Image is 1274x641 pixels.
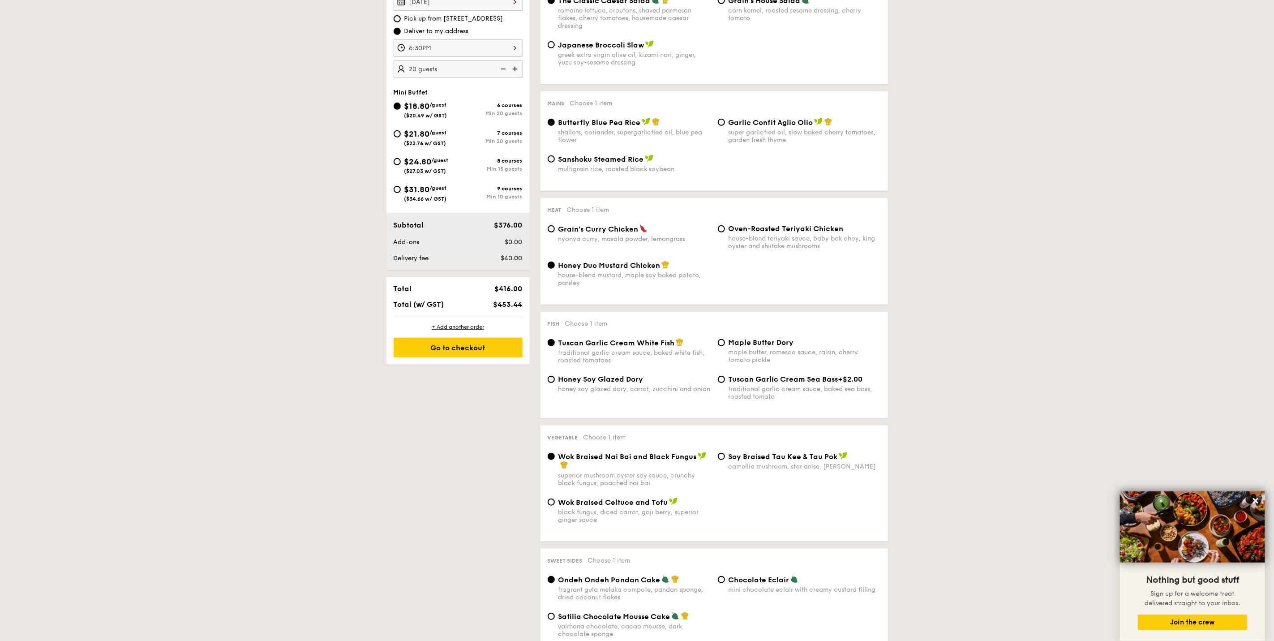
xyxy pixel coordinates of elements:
input: Garlic Confit Aglio Oliosuper garlicfied oil, slow baked cherry tomatoes, garden fresh thyme [718,119,725,126]
div: + Add another order [394,323,523,331]
div: valrhona chocolate, cacao mousse, dark chocolate sponge [558,623,711,638]
img: icon-vegan.f8ff3823.svg [839,452,848,460]
input: $21.80/guest($23.76 w/ GST)7 coursesMin 20 guests [394,130,401,138]
input: $18.80/guest($20.49 w/ GST)6 coursesMin 20 guests [394,103,401,110]
div: maple butter, romesco sauce, raisin, cherry tomato pickle [729,348,881,364]
span: $376.00 [494,221,522,229]
span: $31.80 [404,185,430,194]
input: ⁠Soy Braised Tau Kee & Tau Pokcamellia mushroom, star anise, [PERSON_NAME] [718,453,725,460]
input: $31.80/guest($34.66 w/ GST)9 coursesMin 10 guests [394,186,401,193]
img: icon-vegetarian.fe4039eb.svg [661,575,669,583]
input: $24.80/guest($27.03 w/ GST)8 coursesMin 15 guests [394,158,401,165]
span: /guest [432,157,449,163]
div: nyonya curry, masala powder, lemongrass [558,235,711,243]
input: Satilia Chocolate Mousse Cakevalrhona chocolate, cacao mousse, dark chocolate sponge [548,613,555,620]
span: +$2.00 [838,375,863,383]
span: Mains [548,100,565,107]
span: Choose 1 item [565,320,608,327]
span: /guest [430,129,447,136]
div: corn kernel, roasted sesame dressing, cherry tomato [729,7,881,22]
div: romaine lettuce, croutons, shaved parmesan flakes, cherry tomatoes, housemade caesar dressing [558,7,711,30]
span: $0.00 [505,238,522,246]
input: Chocolate Eclairmini chocolate eclair with creamy custard filling [718,576,725,583]
input: Tuscan Garlic Cream Sea Bass+$2.00traditional garlic cream sauce, baked sea bass, roasted tomato [718,376,725,383]
div: 6 courses [458,102,523,108]
span: Honey Soy Glazed Dory [558,375,643,383]
img: icon-vegan.f8ff3823.svg [669,498,678,506]
span: Sign up for a welcome treat delivered straight to your inbox. [1145,590,1240,607]
div: traditional garlic cream sauce, baked sea bass, roasted tomato [729,385,881,400]
img: icon-chef-hat.a58ddaea.svg [661,261,669,269]
span: ($20.49 w/ GST) [404,112,447,119]
span: Add-ons [394,238,420,246]
span: Total (w/ GST) [394,300,444,309]
span: Meat [548,207,562,213]
img: icon-vegetarian.fe4039eb.svg [790,575,798,583]
img: DSC07876-Edit02-Large.jpeg [1120,491,1265,563]
input: Deliver to my address [394,28,401,35]
input: Japanese Broccoli Slawgreek extra virgin olive oil, kizami nori, ginger, yuzu soy-sesame dressing [548,41,555,48]
div: camellia mushroom, star anise, [PERSON_NAME] [729,463,881,470]
span: /guest [430,102,447,108]
span: Choose 1 item [588,557,631,564]
span: ($27.03 w/ GST) [404,168,446,174]
div: Min 20 guests [458,138,523,144]
div: traditional garlic cream sauce, baked white fish, roasted tomatoes [558,349,711,364]
span: ⁠Soy Braised Tau Kee & Tau Pok [729,452,838,461]
div: Go to checkout [394,338,523,357]
img: icon-vegan.f8ff3823.svg [642,118,651,126]
div: 8 courses [458,158,523,164]
span: Honey Duo Mustard Chicken [558,261,661,270]
span: Total [394,284,412,293]
input: Number of guests [394,60,523,78]
div: shallots, coriander, supergarlicfied oil, blue pea flower [558,129,711,144]
input: Event time [394,39,523,57]
div: fragrant gula melaka compote, pandan sponge, dried coconut flakes [558,586,711,601]
span: Tuscan Garlic Cream White Fish [558,339,675,347]
span: Garlic Confit Aglio Olio [729,118,813,127]
div: 7 courses [458,130,523,136]
img: icon-reduce.1d2dbef1.svg [496,60,509,77]
input: Tuscan Garlic Cream White Fishtraditional garlic cream sauce, baked white fish, roasted tomatoes [548,339,555,346]
span: Grain's Curry Chicken [558,225,639,233]
div: house-blend mustard, maple soy baked potato, parsley [558,271,711,287]
span: Subtotal [394,221,424,229]
span: Oven-Roasted Teriyaki Chicken [729,224,844,233]
span: Pick up from [STREET_ADDRESS] [404,14,503,23]
span: Ondeh Ondeh Pandan Cake [558,576,661,584]
div: house-blend teriyaki sauce, baby bok choy, king oyster and shiitake mushrooms [729,235,881,250]
button: Join the crew [1138,615,1247,630]
img: icon-chef-hat.a58ddaea.svg [671,575,679,583]
img: icon-vegetarian.fe4039eb.svg [671,612,679,620]
img: icon-vegan.f8ff3823.svg [645,155,654,163]
button: Close [1248,494,1263,508]
span: Chocolate Eclair [729,576,789,584]
span: Butterfly Blue Pea Rice [558,118,641,127]
img: icon-chef-hat.a58ddaea.svg [560,461,568,469]
input: Ondeh Ondeh Pandan Cakefragrant gula melaka compote, pandan sponge, dried coconut flakes [548,576,555,583]
span: Tuscan Garlic Cream Sea Bass [729,375,838,383]
span: $18.80 [404,101,430,111]
input: Butterfly Blue Pea Riceshallots, coriander, supergarlicfied oil, blue pea flower [548,119,555,126]
div: superior mushroom oyster soy sauce, crunchy black fungus, poached nai bai [558,472,711,487]
input: Wok Braised Celtuce and Tofublack fungus, diced carrot, goji berry, superior ginger sauce [548,499,555,506]
span: Maple Butter Dory [729,338,794,347]
span: /guest [430,185,447,191]
span: Sanshoku Steamed Rice [558,155,644,163]
input: Honey Soy Glazed Doryhoney soy glazed dory, carrot, zucchini and onion [548,376,555,383]
span: $416.00 [494,284,522,293]
div: honey soy glazed dory, carrot, zucchini and onion [558,385,711,393]
span: Vegetable [548,435,578,441]
div: 9 courses [458,185,523,192]
img: icon-chef-hat.a58ddaea.svg [676,338,684,346]
span: $40.00 [501,254,522,262]
span: Choose 1 item [570,99,613,107]
span: Satilia Chocolate Mousse Cake [558,612,670,621]
img: icon-vegan.f8ff3823.svg [814,118,823,126]
img: icon-chef-hat.a58ddaea.svg [681,612,689,620]
input: Maple Butter Dorymaple butter, romesco sauce, raisin, cherry tomato pickle [718,339,725,346]
span: Deliver to my address [404,27,469,36]
div: greek extra virgin olive oil, kizami nori, ginger, yuzu soy-sesame dressing [558,51,711,66]
img: icon-chef-hat.a58ddaea.svg [824,118,832,126]
span: Choose 1 item [567,206,609,214]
